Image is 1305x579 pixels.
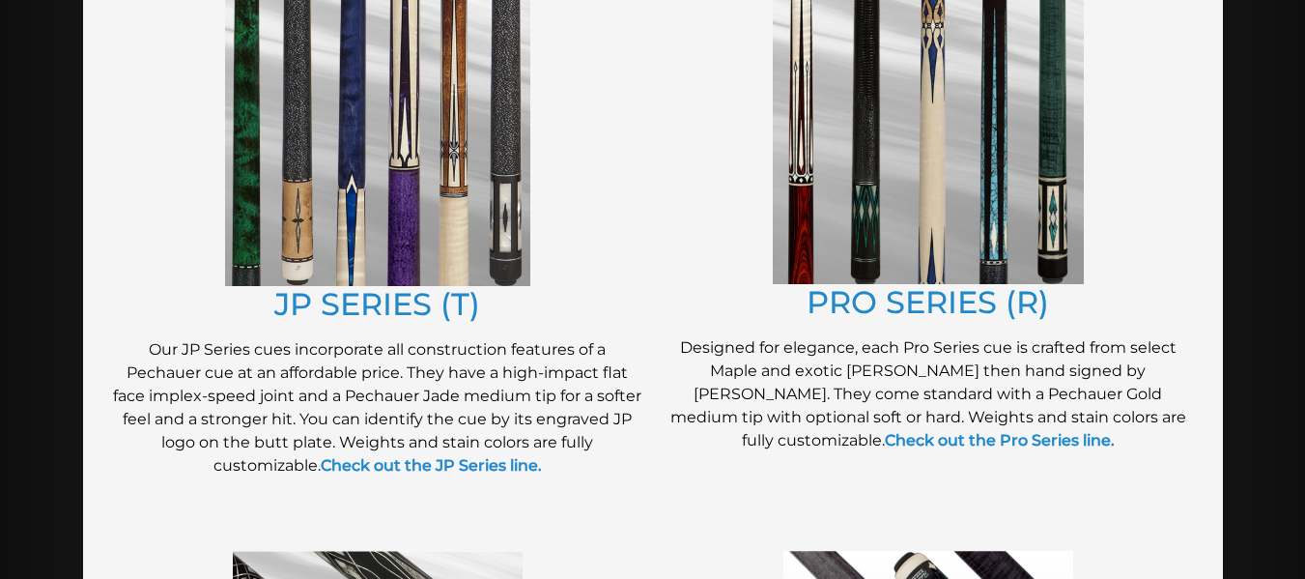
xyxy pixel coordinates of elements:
[807,283,1049,321] a: PRO SERIES (R)
[663,336,1194,452] p: Designed for elegance, each Pro Series cue is crafted from select Maple and exotic [PERSON_NAME] ...
[885,431,1115,449] a: Check out the Pro Series line.
[274,285,480,323] a: JP SERIES (T)
[112,338,643,478] p: Our JP Series cues incorporate all construction features of a Pechauer cue at an affordable price...
[321,456,542,475] a: Check out the JP Series line.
